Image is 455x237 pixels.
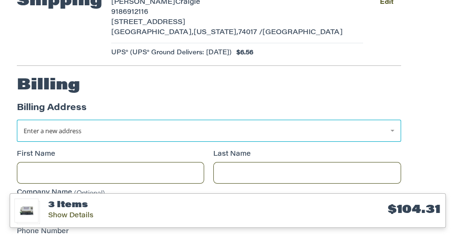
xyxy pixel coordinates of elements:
small: (Optional) [74,190,105,197]
span: [US_STATE], [194,29,238,36]
span: [STREET_ADDRESS] [111,19,185,26]
label: Last Name [213,150,401,160]
span: 74017 / [238,29,262,36]
span: [GEOGRAPHIC_DATA], [111,29,194,36]
span: $6.56 [232,48,253,58]
a: Show Details [48,212,93,219]
label: Company Name [17,188,401,198]
h3: $104.31 [244,203,441,218]
span: UPS® (UPS® Ground Delivers: [DATE]) [111,48,232,58]
h2: Billing [17,76,80,95]
a: Enter or select a different address [17,120,401,142]
img: Digitrax Block Detector for DCC Block Occupancy Detection ~ (Replaces BDL168) ~ BDL716 [15,199,38,222]
span: [GEOGRAPHIC_DATA] [262,29,343,36]
h3: 3 Items [48,200,245,211]
span: Enter a new address [24,126,81,135]
label: Phone Number [17,227,401,237]
legend: Billing Address [17,102,87,120]
span: 9186912116 [111,9,148,16]
label: First Name [17,150,204,160]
